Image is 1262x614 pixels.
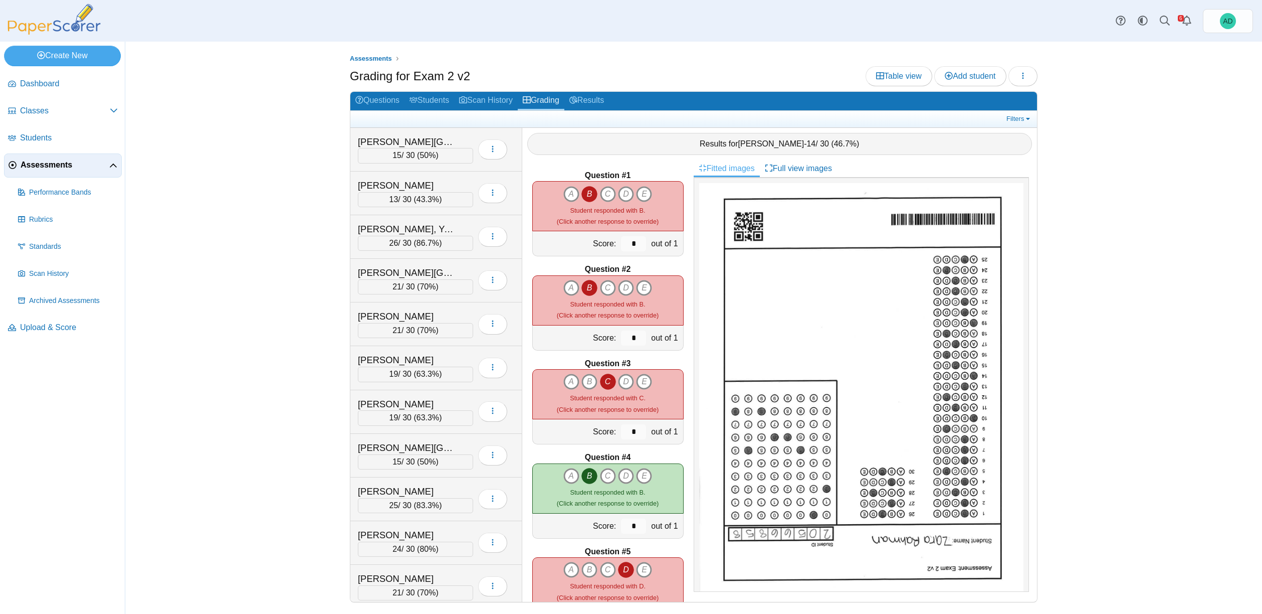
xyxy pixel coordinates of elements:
div: Score: [533,231,619,256]
div: / 30 ( ) [358,192,473,207]
span: Rubrics [29,215,118,225]
span: Archived Assessments [29,296,118,306]
a: Scan History [14,262,122,286]
span: Table view [876,72,922,80]
i: E [636,186,652,202]
a: Classes [4,99,122,123]
div: [PERSON_NAME] [358,572,458,585]
span: Dashboard [20,78,118,89]
a: Filters [1004,114,1034,124]
span: 19 [389,370,398,378]
span: 50% [419,151,436,160]
div: Score: [533,419,619,444]
div: Results for - / 30 ( ) [527,133,1032,155]
a: Upload & Score [4,316,122,340]
span: Performance Bands [29,188,118,198]
span: 50% [419,457,436,466]
i: A [563,186,579,202]
small: (Click another response to override) [557,582,659,601]
span: [PERSON_NAME] [738,139,804,148]
i: D [618,374,634,390]
div: / 30 ( ) [358,585,473,600]
b: Question #5 [585,546,631,557]
b: Question #3 [585,358,631,369]
span: 70% [419,282,436,291]
span: 25 [389,501,398,510]
span: 63.3% [416,370,439,378]
div: [PERSON_NAME] [358,485,458,498]
i: B [581,562,597,578]
div: [PERSON_NAME] [358,179,458,192]
span: 15 [392,151,401,160]
div: / 30 ( ) [358,236,473,251]
div: [PERSON_NAME] [358,529,458,542]
span: Andrew Doust [1220,13,1236,29]
i: D [618,186,634,202]
a: Archived Assessments [14,289,122,313]
a: Full view images [760,160,837,177]
a: Students [404,92,454,110]
img: PaperScorer [4,4,104,35]
a: Results [564,92,609,110]
i: A [563,562,579,578]
i: E [636,562,652,578]
i: C [600,374,616,390]
span: Classes [20,105,110,116]
span: 21 [392,326,401,335]
small: (Click another response to override) [557,207,659,225]
span: Student responded with B. [570,300,646,308]
span: 21 [392,282,401,291]
div: / 30 ( ) [358,367,473,382]
span: Assessments [21,160,109,171]
span: 86.7% [416,239,439,247]
b: Question #2 [585,264,631,275]
span: 14 [806,139,815,148]
i: D [618,468,634,484]
i: A [563,280,579,296]
a: Create New [4,46,121,66]
span: 24 [392,545,401,553]
div: Score: [533,326,619,350]
span: 83.3% [416,501,439,510]
div: out of 1 [649,419,683,444]
h1: Grading for Exam 2 v2 [350,68,470,85]
div: / 30 ( ) [358,410,473,425]
a: Rubrics [14,208,122,232]
i: E [636,374,652,390]
span: 26 [389,239,398,247]
span: Scan History [29,269,118,279]
a: Alerts [1176,10,1198,32]
div: out of 1 [649,326,683,350]
div: [PERSON_NAME] [358,354,458,367]
span: Andrew Doust [1223,18,1232,25]
i: C [600,280,616,296]
span: 19 [389,413,398,422]
i: B [581,186,597,202]
span: Upload & Score [20,322,118,333]
span: 63.3% [416,413,439,422]
div: out of 1 [649,231,683,256]
i: B [581,468,597,484]
div: [PERSON_NAME][GEOGRAPHIC_DATA] [358,441,458,454]
div: Score: [533,514,619,538]
a: Table view [866,66,932,86]
a: Andrew Doust [1203,9,1253,33]
span: Standards [29,242,118,252]
a: Questions [350,92,404,110]
a: Fitted images [694,160,760,177]
i: C [600,468,616,484]
small: (Click another response to override) [557,394,659,413]
span: 80% [419,545,436,553]
a: PaperScorer [4,28,104,36]
span: 13 [389,195,398,204]
div: [PERSON_NAME] [358,398,458,411]
b: Question #1 [585,170,631,181]
i: E [636,280,652,296]
span: Student responded with B. [570,489,646,496]
a: Assessments [347,53,394,65]
i: D [618,280,634,296]
span: Student responded with D. [570,582,646,590]
span: 15 [392,457,401,466]
a: Add student [934,66,1006,86]
div: / 30 ( ) [358,279,473,294]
